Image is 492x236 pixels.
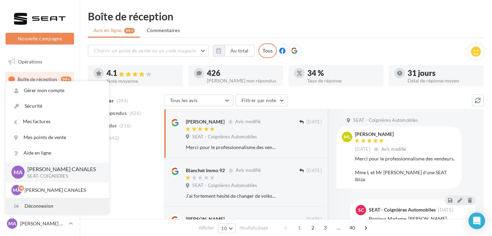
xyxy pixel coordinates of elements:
[6,33,74,45] button: Nouvelle campagne
[94,110,127,117] span: Non répondus
[4,124,75,138] a: Contacts
[147,27,180,34] span: Commentaires
[108,135,119,141] span: (642)
[186,167,225,174] div: Blanchet Immo 92
[236,168,261,173] span: Avis modifié
[6,114,109,129] a: Mes factures
[225,45,255,57] button: Au total
[358,207,364,214] span: SC
[307,168,322,174] span: [DATE]
[258,43,277,58] div: Tous
[355,146,370,153] span: [DATE]
[235,119,261,125] span: Avis modifié
[294,222,305,233] span: 1
[6,145,109,161] a: Aide en ligne
[4,175,75,196] a: PLV et print personnalisable
[170,97,198,103] span: Tous les avis
[13,168,22,176] span: MA
[307,78,378,83] div: Taux de réponse
[4,55,75,69] a: Opérations
[4,158,75,173] a: Calendrier
[468,213,485,229] div: Open Intercom Messenger
[438,208,453,212] span: [DATE]
[355,132,408,137] div: [PERSON_NAME]
[408,78,478,83] div: Délai de réponse moyen
[408,69,478,77] div: 31 jours
[347,222,358,233] span: 40
[4,198,75,218] a: Campagnes DataOnDemand
[4,72,75,87] a: Boîte de réception99+
[129,110,141,116] span: (426)
[186,216,225,223] div: [PERSON_NAME]
[18,76,57,82] span: Boîte de réception
[20,220,66,227] p: [PERSON_NAME] CANALES
[236,95,288,106] button: Filtrer par note
[13,187,21,194] span: MA
[119,123,131,128] span: (216)
[192,134,257,140] span: SEAT - Coignières Automobiles
[6,130,109,145] a: Mes points de vente
[186,144,277,151] div: Merci pour le professionnalisme des vendeurs. Mme L et Mr [PERSON_NAME] d’une SEAT Ibiza
[307,69,378,77] div: 34 %
[107,69,177,77] div: 4.1
[333,222,344,233] span: ...
[369,207,436,212] div: SEAT - Coignières Automobiles
[186,193,277,199] div: J'ai fortement hésité de changer de volkswagen à seat je regrette fortement, au niveau commercial...
[88,45,209,57] button: Choisir un point de vente ou un code magasin
[4,141,75,155] a: Médiathèque
[94,48,196,53] span: Choisir un point de vente ou un code magasin
[186,118,225,125] div: [PERSON_NAME]
[207,78,277,83] div: [PERSON_NAME] non répondus
[207,69,277,77] div: 426
[18,59,42,65] span: Opérations
[218,224,236,233] button: 10
[213,45,255,57] button: Au total
[88,11,484,21] div: Boîte de réception
[307,216,322,223] span: [DATE]
[307,119,322,125] span: [DATE]
[344,134,350,140] span: ML
[355,155,456,183] div: Merci pour le professionnalisme des vendeurs. Mme L et Mr [PERSON_NAME] d’une SEAT Ibiza
[4,89,75,104] a: Visibilité en ligne
[4,107,75,121] a: Campagnes
[192,183,257,189] span: SEAT - Coignières Automobiles
[307,222,318,233] span: 2
[27,165,98,173] p: [PERSON_NAME] CANALES
[8,220,16,227] span: MA
[6,217,74,230] a: MA [PERSON_NAME] CANALES
[107,79,177,83] div: Note moyenne
[25,187,101,194] p: [PERSON_NAME] CANALES
[61,77,71,82] div: 99+
[6,198,109,214] div: Déconnexion
[353,117,418,124] span: SEAT - Coignières Automobiles
[6,98,109,114] a: Sécurité
[164,95,233,106] button: Tous les avis
[199,225,214,231] span: Afficher
[6,83,109,98] a: Gérer mon compte
[320,222,331,233] span: 3
[27,173,98,179] p: SEAT-COIGNIERES
[221,226,227,231] span: 10
[381,146,407,152] span: Avis modifié
[239,225,268,231] span: résultats/page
